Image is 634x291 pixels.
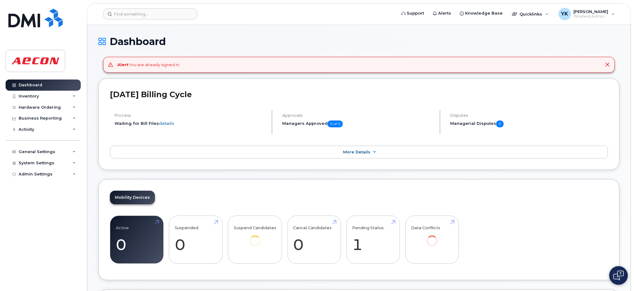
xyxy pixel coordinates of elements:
[343,150,370,154] span: More Details
[496,120,504,127] span: 0
[116,219,158,260] a: Active 0
[98,36,619,47] h1: Dashboard
[234,225,276,230] h4: Suspend Candidates
[110,191,155,204] a: Mobility Devices
[328,120,343,127] span: 0 of 0
[282,120,434,127] h5: Managers Approved
[450,113,608,118] h4: Disputes
[117,62,129,67] strong: Alert
[282,113,434,118] h4: Approvals
[175,219,217,260] a: Suspended 0
[115,120,266,126] li: Waiting for Bill Files
[613,271,624,280] img: Open chat
[110,90,608,99] h2: [DATE] Billing Cycle
[117,62,180,68] div: You are already signed in.
[159,121,174,126] a: details
[293,219,335,260] a: Cancel Candidates 0
[450,120,608,127] h5: Managerial Disputes
[352,219,394,260] a: Pending Status 1
[411,219,453,255] a: Data Conflicts
[115,113,266,118] h4: Process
